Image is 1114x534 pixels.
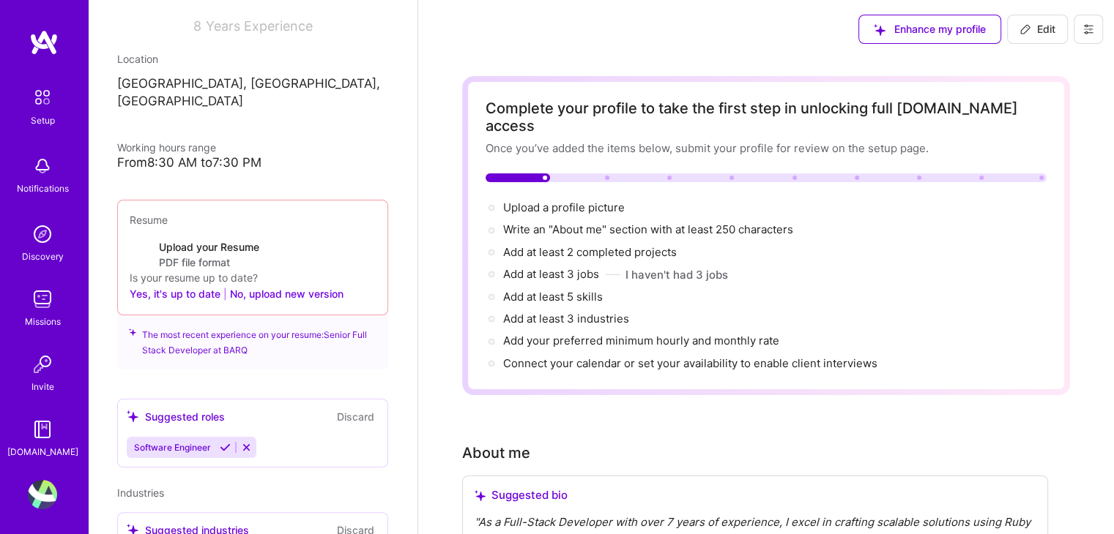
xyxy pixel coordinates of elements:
span: 8 [193,18,201,34]
span: Add at least 5 skills [503,290,603,304]
span: PDF file format [159,255,259,270]
div: Setup [31,113,55,128]
span: Add your preferred minimum hourly and monthly rate [503,334,779,347]
i: icon SuggestedTeams [127,410,139,423]
span: Add at least 3 industries [503,312,629,326]
div: Location [117,51,388,67]
span: Add at least 3 jobs [503,267,599,281]
span: Add at least 2 completed projects [503,245,677,259]
img: bell [28,151,57,181]
i: icon SuggestedTeams [475,490,486,501]
img: teamwork [28,285,57,314]
span: Enhance my profile [874,22,986,37]
div: Notifications [17,181,69,196]
span: Edit [1020,22,1055,37]
button: Discard [333,408,379,425]
span: Connect your calendar or set your availability to enable client interviews [503,356,877,370]
div: [DOMAIN_NAME] [7,444,78,459]
img: User Avatar [28,480,57,509]
img: Invite [28,350,57,379]
div: Discovery [22,249,64,264]
div: Once you’ve added the items below, submit your profile for review on the setup page. [486,140,1047,156]
img: setup [27,82,58,113]
i: Accept [220,442,231,453]
span: Working hours range [117,141,216,154]
span: Resume [130,214,168,226]
i: Reject [241,442,252,453]
div: The most recent experience on your resume: Senior Full Stack Developer at BARQ [117,307,388,369]
div: Suggested roles [127,409,225,424]
div: Upload your Resume [159,239,259,270]
span: Industries [117,486,164,499]
button: I haven't had 3 jobs [625,267,728,282]
i: icon SuggestedTeams [129,327,136,337]
img: guide book [28,415,57,444]
div: Suggested bio [475,488,1036,503]
div: Invite [31,379,54,394]
span: Years Experience [206,18,313,34]
div: About me [462,442,530,464]
img: logo [29,29,59,56]
span: + [137,245,146,260]
span: Software Engineer [134,442,211,453]
span: Upload a profile picture [503,200,625,214]
span: Write an "About me" section with at least 250 characters [503,222,796,236]
button: No, upload new version [230,285,344,303]
button: Yes, it's up to date [130,285,220,303]
i: icon SuggestedTeams [874,24,885,36]
img: discovery [28,219,57,249]
div: Missions [25,314,61,329]
div: Complete your profile to take the first step in unlocking full [DOMAIN_NAME] access [486,99,1047,135]
span: | [223,286,227,301]
p: [GEOGRAPHIC_DATA], [GEOGRAPHIC_DATA], [GEOGRAPHIC_DATA] [117,75,388,110]
div: From 8:30 AM to 7:30 PM [117,155,388,170]
div: Is your resume up to date? [130,270,376,285]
